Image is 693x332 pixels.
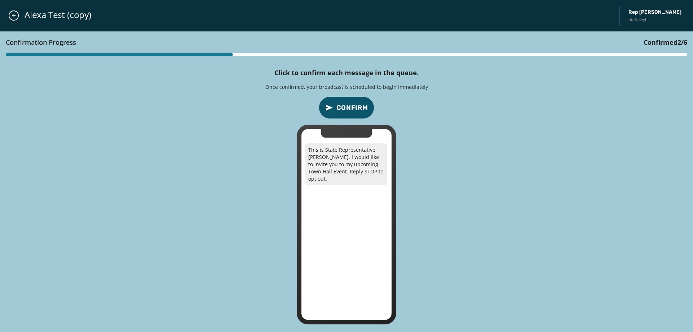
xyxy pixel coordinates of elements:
span: Rep [PERSON_NAME] [628,9,681,16]
span: 2 [677,38,681,47]
p: Once confirmed, your broadcast is scheduled to begin immediately [265,83,428,91]
p: This is State Representative [PERSON_NAME], I would like to invite you to my upcoming Town Hall E... [305,143,387,185]
h3: Confirmed / 6 [644,37,687,47]
span: dm6c2eyh [628,17,681,23]
button: confirm-p2p-message-button [319,96,374,119]
span: Confirm [336,103,368,113]
h4: Click to confirm each message in the queue. [274,68,419,78]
